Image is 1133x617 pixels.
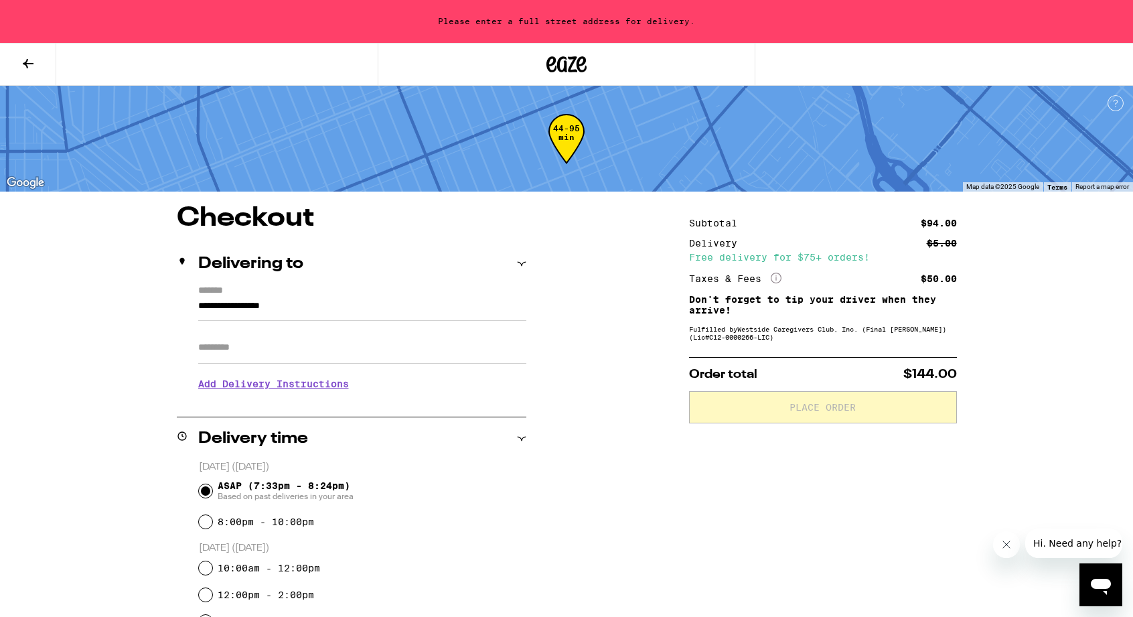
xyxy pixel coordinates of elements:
label: 10:00am - 12:00pm [218,563,320,573]
span: Based on past deliveries in your area [218,491,354,502]
p: [DATE] ([DATE]) [199,542,526,555]
div: 44-95 min [548,124,585,174]
p: Don't forget to tip your driver when they arrive! [689,294,957,316]
span: ASAP (7:33pm - 8:24pm) [218,480,354,502]
div: Delivery [689,238,747,248]
div: Subtotal [689,218,747,228]
h1: Checkout [177,205,526,232]
span: Place Order [789,403,856,412]
label: 12:00pm - 2:00pm [218,590,314,600]
div: $94.00 [921,218,957,228]
p: We'll contact you at [PHONE_NUMBER] when we arrive [198,399,526,410]
label: 8:00pm - 10:00pm [218,517,314,527]
div: $50.00 [921,274,957,283]
button: Place Order [689,391,957,423]
a: Open this area in Google Maps (opens a new window) [3,174,48,192]
h2: Delivery time [198,431,308,447]
span: Order total [689,368,757,381]
div: $5.00 [927,238,957,248]
h2: Delivering to [198,256,303,272]
p: [DATE] ([DATE]) [199,461,526,474]
span: $144.00 [903,368,957,381]
iframe: Button to launch messaging window [1079,563,1122,606]
span: Map data ©2025 Google [966,183,1039,190]
div: Taxes & Fees [689,273,781,285]
h3: Add Delivery Instructions [198,368,526,399]
a: Terms [1047,183,1067,191]
div: Fulfilled by Westside Caregivers Club, Inc. (Final [PERSON_NAME]) (Lic# C12-0000266-LIC ) [689,325,957,341]
iframe: Close message [993,531,1020,558]
a: Report a map error [1075,183,1129,190]
iframe: Message from company [1025,529,1122,558]
div: Free delivery for $75+ orders! [689,253,957,262]
img: Google [3,174,48,192]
